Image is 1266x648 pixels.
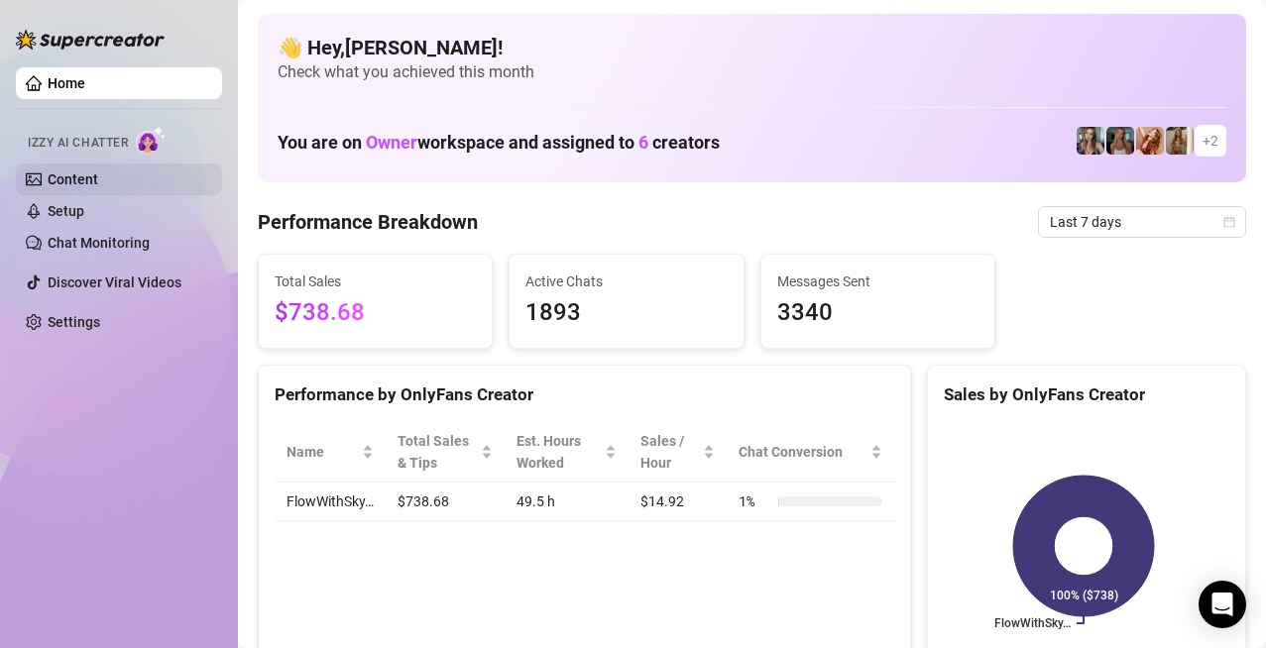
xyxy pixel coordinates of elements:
div: Open Intercom Messenger [1199,581,1246,628]
td: $738.68 [386,483,505,521]
span: calendar [1223,216,1235,228]
span: Name [287,441,358,463]
img: AI Chatter [136,126,167,155]
div: Performance by OnlyFans Creator [275,381,894,408]
th: Total Sales & Tips [386,422,505,483]
span: 3340 [777,294,978,332]
a: Settings [48,314,100,330]
a: Setup [48,203,84,219]
td: $14.92 [629,483,727,521]
span: Check what you achieved this month [278,61,1226,83]
th: Chat Conversion [727,422,894,483]
span: 6 [638,132,648,153]
span: 1893 [525,294,727,332]
a: Chat Monitoring [48,235,150,251]
span: Owner [366,132,417,153]
h1: You are on workspace and assigned to creators [278,132,720,154]
th: Sales / Hour [629,422,727,483]
a: Content [48,171,98,187]
img: FlowWithSky [1166,127,1194,155]
h4: Performance Breakdown [258,208,478,236]
span: Messages Sent [777,270,978,292]
a: Home [48,75,85,91]
span: Total Sales [275,270,476,292]
span: + 2 [1203,130,1218,152]
div: Sales by OnlyFans Creator [944,381,1229,408]
span: Active Chats [525,270,727,292]
span: Sales / Hour [640,430,699,474]
span: Total Sales & Tips [398,430,477,474]
img: logo-BBDzfeDw.svg [16,30,165,50]
img: Juniper [1077,127,1104,155]
span: Chat Conversion [739,441,866,463]
th: Name [275,422,386,483]
img: Southern [1136,127,1164,155]
text: FlowWithSky… [994,616,1071,630]
td: 49.5 h [505,483,630,521]
td: FlowWithSky… [275,483,386,521]
span: $738.68 [275,294,476,332]
a: Discover Viral Videos [48,274,181,290]
span: Izzy AI Chatter [28,134,128,153]
span: Last 7 days [1050,207,1234,237]
div: Est. Hours Worked [517,430,602,474]
h4: 👋 Hey, [PERSON_NAME] ! [278,34,1226,61]
img: Meredith [1106,127,1134,155]
span: 1 % [739,490,770,512]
